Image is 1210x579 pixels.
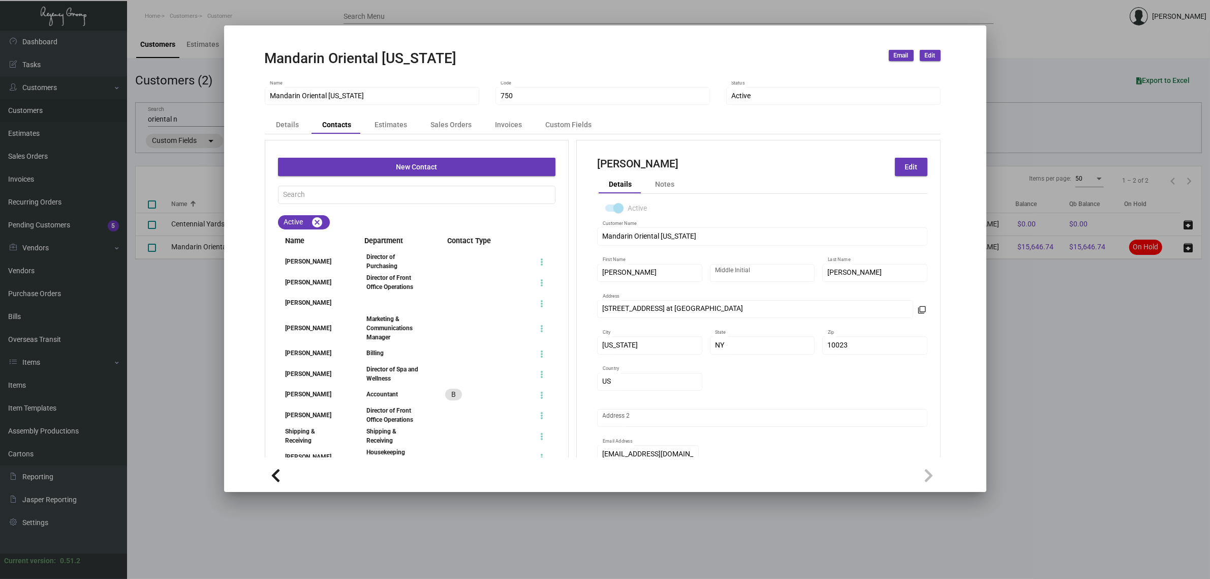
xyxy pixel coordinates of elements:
div: [PERSON_NAME] [278,369,348,379]
button: Edit [920,50,941,61]
div: Notes [655,179,674,190]
span: Email [894,51,909,60]
div: [PERSON_NAME] [278,390,348,399]
div: [PERSON_NAME] [278,324,348,333]
div: Sales Orders [431,120,472,130]
span: Edit [925,51,936,60]
div: Details [276,120,299,130]
span: Active [731,92,751,100]
button: Edit [895,158,927,176]
button: New Contact [278,158,556,176]
div: [PERSON_NAME] [278,349,348,358]
input: Enter a location [603,305,908,313]
div: [PERSON_NAME] [278,411,348,420]
div: [PERSON_NAME] [278,257,348,266]
div: 0.51.2 [60,556,80,566]
div: Director of Spa and Wellness [366,365,421,383]
div: [PERSON_NAME] [278,278,348,287]
div: Director of Front Office Operations [366,273,421,292]
div: Housekeeping Manager [366,448,421,466]
mat-icon: cancel [312,216,324,228]
div: Accountant [366,390,398,399]
span: Name [278,236,348,247]
div: Contacts [323,120,352,130]
span: Contact Type [440,236,555,247]
input: Search [283,191,550,199]
div: Marketing & Communications Manager [366,314,421,342]
div: Shipping & Receiving [366,427,421,445]
div: Estimates [375,120,408,130]
div: Director of Front Office Operations [366,406,421,424]
span: Department [357,236,426,247]
span: New Contact [396,163,437,171]
div: Details [609,179,632,190]
h4: [PERSON_NAME] [597,158,678,172]
div: Current version: [4,556,56,566]
span: Active [628,202,647,214]
div: Invoices [495,120,522,130]
div: Shipping & Receiving [278,427,348,445]
div: Custom Fields [546,120,592,130]
mat-chip: B [445,389,462,400]
span: Edit [905,163,917,171]
div: Billing [366,349,384,358]
div: [PERSON_NAME] [278,452,348,461]
div: [PERSON_NAME] [278,298,348,307]
mat-chip: Active [278,215,330,229]
mat-icon: filter_none [918,309,926,317]
button: Email [889,50,914,61]
div: Director of Purchasing [366,252,421,271]
h2: Mandarin Oriental [US_STATE] [265,50,457,67]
